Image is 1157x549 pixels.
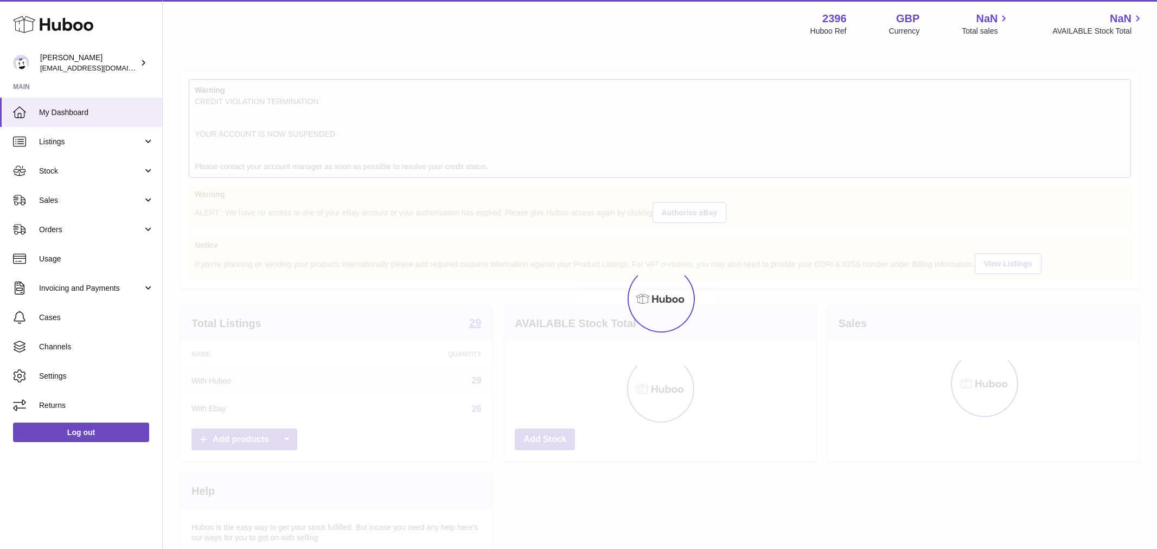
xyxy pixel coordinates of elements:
[1052,26,1144,36] span: AVAILABLE Stock Total
[39,225,143,235] span: Orders
[39,400,154,411] span: Returns
[39,254,154,264] span: Usage
[39,312,154,323] span: Cases
[40,63,159,72] span: [EMAIL_ADDRESS][DOMAIN_NAME]
[13,423,149,442] a: Log out
[40,53,138,73] div: [PERSON_NAME]
[822,11,847,26] strong: 2396
[889,26,920,36] div: Currency
[39,137,143,147] span: Listings
[1052,11,1144,36] a: NaN AVAILABLE Stock Total
[962,11,1010,36] a: NaN Total sales
[39,166,143,176] span: Stock
[810,26,847,36] div: Huboo Ref
[39,342,154,352] span: Channels
[39,371,154,381] span: Settings
[39,195,143,206] span: Sales
[976,11,998,26] span: NaN
[13,55,29,71] img: internalAdmin-2396@internal.huboo.com
[896,11,919,26] strong: GBP
[1110,11,1132,26] span: NaN
[39,283,143,293] span: Invoicing and Payments
[962,26,1010,36] span: Total sales
[39,107,154,118] span: My Dashboard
